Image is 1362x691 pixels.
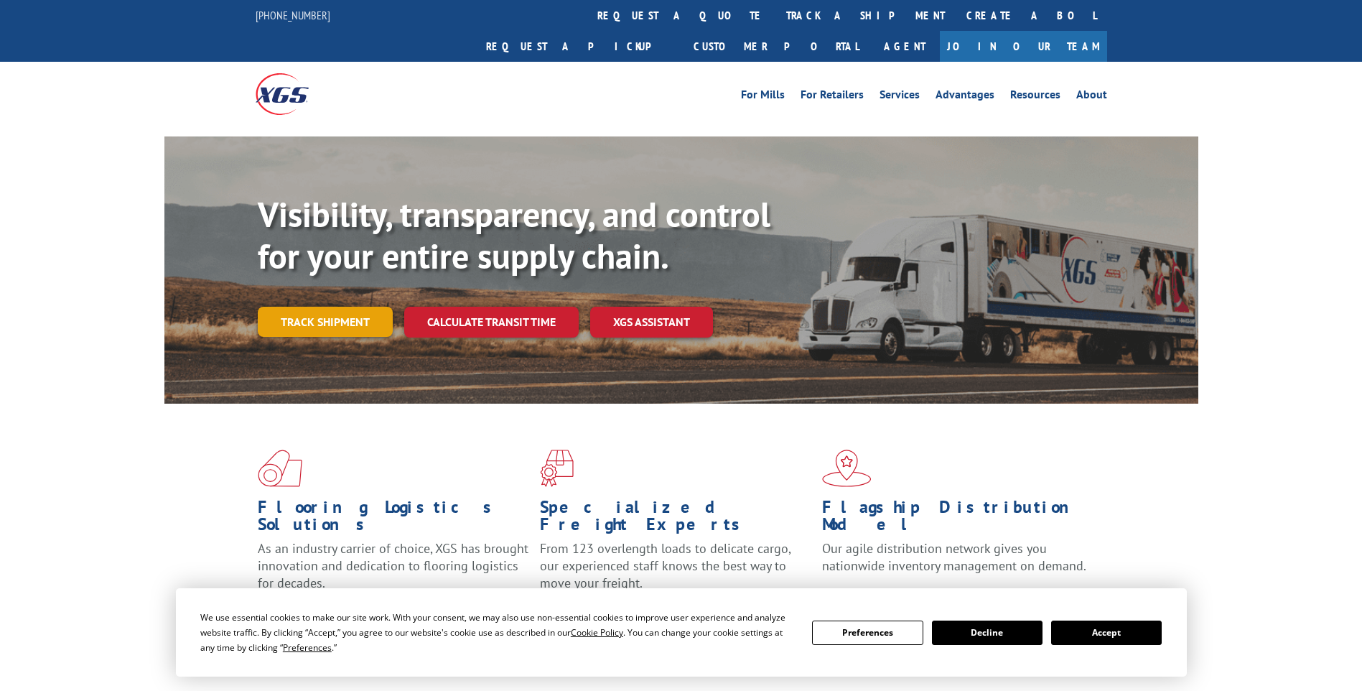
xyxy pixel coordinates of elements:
h1: Flagship Distribution Model [822,498,1093,540]
a: About [1076,89,1107,105]
a: For Mills [741,89,785,105]
a: Services [880,89,920,105]
img: xgs-icon-total-supply-chain-intelligence-red [258,450,302,487]
a: Customer Portal [683,31,869,62]
img: xgs-icon-focused-on-flooring-red [540,450,574,487]
span: Our agile distribution network gives you nationwide inventory management on demand. [822,540,1086,574]
a: Track shipment [258,307,393,337]
h1: Specialized Freight Experts [540,498,811,540]
a: Resources [1010,89,1060,105]
button: Accept [1051,621,1162,645]
b: Visibility, transparency, and control for your entire supply chain. [258,192,770,278]
a: Join Our Team [940,31,1107,62]
a: For Retailers [801,89,864,105]
p: From 123 overlength loads to delicate cargo, our experienced staff knows the best way to move you... [540,540,811,604]
div: We use essential cookies to make our site work. With your consent, we may also use non-essential ... [200,610,795,655]
a: Request a pickup [475,31,683,62]
a: Learn More > [822,588,1001,604]
button: Decline [932,621,1043,645]
img: xgs-icon-flagship-distribution-model-red [822,450,872,487]
a: XGS ASSISTANT [590,307,713,338]
span: As an industry carrier of choice, XGS has brought innovation and dedication to flooring logistics... [258,540,528,591]
span: Cookie Policy [571,626,623,639]
span: Preferences [283,641,332,654]
a: Calculate transit time [404,307,579,338]
a: Agent [869,31,940,62]
button: Preferences [812,621,923,645]
h1: Flooring Logistics Solutions [258,498,529,540]
a: Advantages [936,89,994,105]
a: [PHONE_NUMBER] [256,8,330,22]
div: Cookie Consent Prompt [176,588,1187,677]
